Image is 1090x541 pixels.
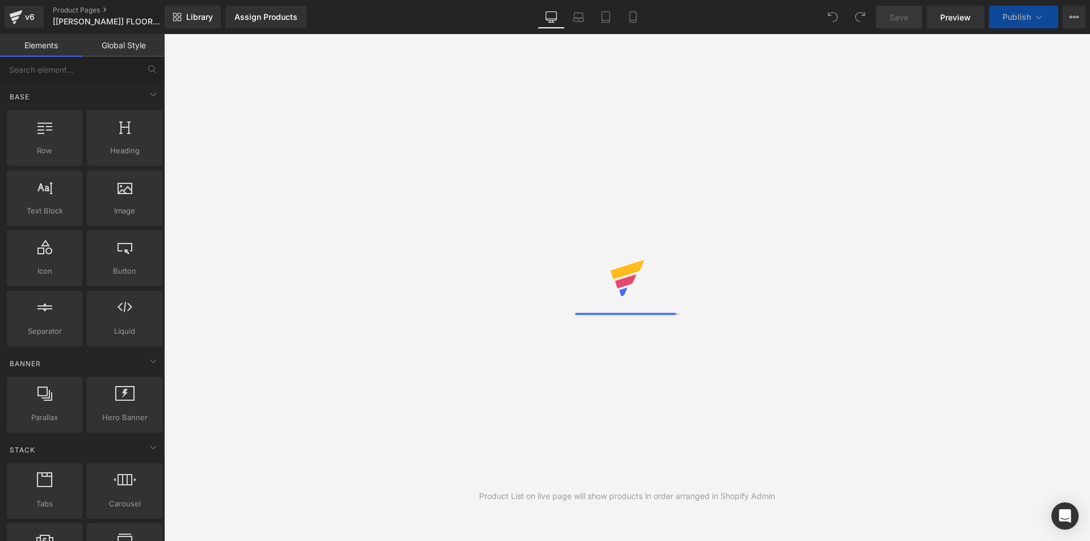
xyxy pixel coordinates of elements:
div: Assign Products [234,12,297,22]
span: Save [890,11,908,23]
span: Row [10,145,79,157]
span: Button [90,265,159,277]
a: Global Style [82,34,165,57]
a: Mobile [619,6,647,28]
div: Product List on live page will show products in order arranged in Shopify Admin [479,490,775,502]
button: Redo [849,6,871,28]
a: Preview [927,6,984,28]
div: Open Intercom Messenger [1051,502,1079,530]
span: Carousel [90,498,159,510]
span: Banner [9,358,42,369]
span: Parallax [10,412,79,423]
span: Base [9,91,31,102]
span: Separator [10,325,79,337]
button: Publish [989,6,1058,28]
button: Undo [821,6,844,28]
span: Icon [10,265,79,277]
a: New Library [165,6,221,28]
div: v6 [23,10,37,24]
a: Tablet [592,6,619,28]
span: [[PERSON_NAME]] FLOOR ONE S5 Extreme [53,17,162,26]
span: Hero Banner [90,412,159,423]
a: Laptop [565,6,592,28]
span: Publish [1003,12,1031,22]
span: Text Block [10,205,79,217]
span: Library [186,12,213,22]
a: v6 [5,6,44,28]
span: Stack [9,444,36,455]
button: More [1063,6,1085,28]
span: Liquid [90,325,159,337]
span: Tabs [10,498,79,510]
span: Preview [940,11,971,23]
span: Heading [90,145,159,157]
a: Desktop [538,6,565,28]
a: Product Pages [53,6,183,15]
span: Image [90,205,159,217]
